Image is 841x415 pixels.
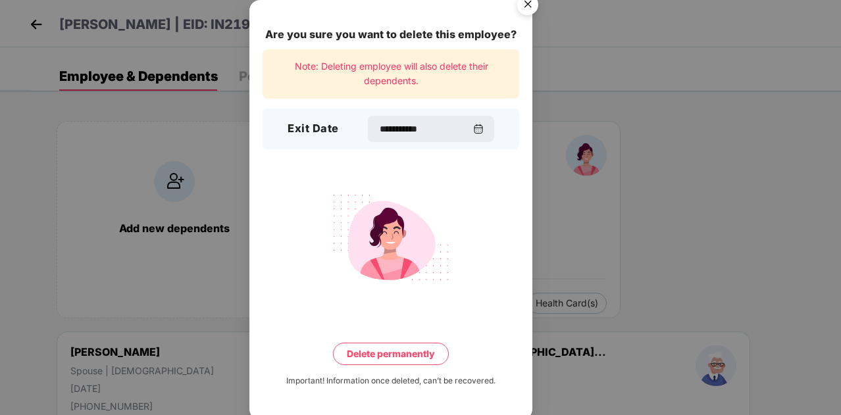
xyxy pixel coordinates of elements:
[263,26,519,43] div: Are you sure you want to delete this employee?
[286,375,496,387] div: Important! Information once deleted, can’t be recovered.
[288,120,339,137] h3: Exit Date
[263,49,519,99] div: Note: Deleting employee will also delete their dependents.
[333,343,449,365] button: Delete permanently
[317,186,465,289] img: svg+xml;base64,PHN2ZyB4bWxucz0iaHR0cDovL3d3dy53My5vcmcvMjAwMC9zdmciIHdpZHRoPSIyMjQiIGhlaWdodD0iMT...
[473,124,484,134] img: svg+xml;base64,PHN2ZyBpZD0iQ2FsZW5kYXItMzJ4MzIiIHhtbG5zPSJodHRwOi8vd3d3LnczLm9yZy8yMDAwL3N2ZyIgd2...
